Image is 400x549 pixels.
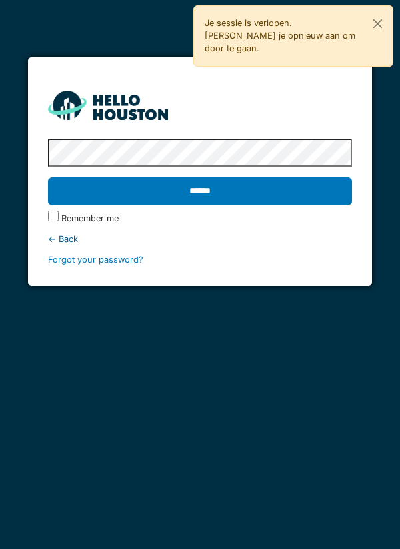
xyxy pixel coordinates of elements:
[48,91,168,119] img: HH_line-BYnF2_Hg.png
[48,233,353,245] div: ← Back
[363,6,393,41] button: Close
[48,255,143,265] a: Forgot your password?
[193,5,393,67] div: Je sessie is verlopen. [PERSON_NAME] je opnieuw aan om door te gaan.
[61,212,119,225] label: Remember me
